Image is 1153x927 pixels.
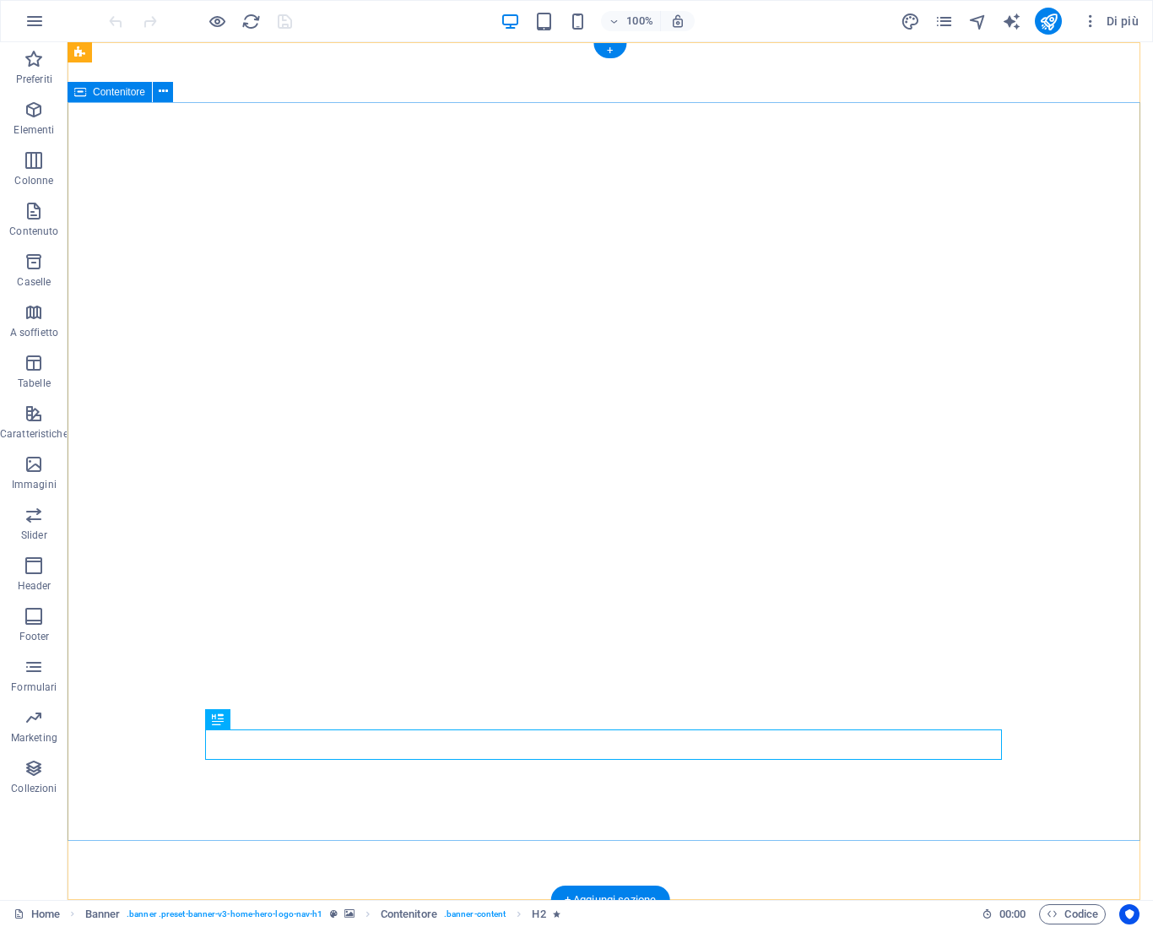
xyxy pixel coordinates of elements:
[14,174,53,187] p: Colonne
[19,630,50,643] p: Footer
[241,11,261,31] button: reload
[934,12,954,31] i: Pagine (Ctrl+Alt+S)
[1047,904,1098,924] span: Codice
[14,904,60,924] a: Fai clic per annullare la selezione. Doppio clic per aprire le pagine
[10,326,58,339] p: A soffietto
[16,73,52,86] p: Preferiti
[1039,904,1106,924] button: Codice
[626,11,653,31] h6: 100%
[670,14,685,29] i: Quando ridimensioni, regola automaticamente il livello di zoom in modo che corrisponda al disposi...
[12,478,57,491] p: Immagini
[21,529,47,542] p: Slider
[1075,8,1145,35] button: Di più
[11,731,57,745] p: Marketing
[381,904,437,924] span: Fai clic per selezionare. Doppio clic per modificare
[18,579,51,593] p: Header
[1119,904,1139,924] button: Usercentrics
[11,782,57,795] p: Collezioni
[17,275,51,289] p: Caselle
[85,904,121,924] span: Fai clic per selezionare. Doppio clic per modificare
[551,886,670,914] div: + Aggiungi sezione
[93,87,145,97] span: Contenitore
[934,11,954,31] button: pages
[127,904,322,924] span: . banner .preset-banner-v3-home-hero-logo-nav-h1
[999,904,1026,924] span: 00 00
[1039,12,1058,31] i: Pubblica
[982,904,1026,924] h6: Tempo sessione
[901,12,920,31] i: Design (Ctrl+Alt+Y)
[85,904,560,924] nav: breadcrumb
[241,12,261,31] i: Ricarica la pagina
[1035,8,1062,35] button: publish
[553,909,560,919] i: L'elemento contiene un'animazione
[593,43,626,58] div: +
[444,904,506,924] span: . banner-content
[9,225,58,238] p: Contenuto
[1001,11,1021,31] button: text_generator
[18,377,51,390] p: Tabelle
[968,12,988,31] i: Navigatore
[601,11,661,31] button: 100%
[344,909,355,919] i: Questo elemento contiene uno sfondo
[207,11,227,31] button: Clicca qui per lasciare la modalità di anteprima e continuare la modifica
[900,11,920,31] button: design
[1011,908,1014,920] span: :
[967,11,988,31] button: navigator
[330,909,338,919] i: Questo elemento è un preset personalizzabile
[11,680,57,694] p: Formulari
[1082,13,1139,30] span: Di più
[14,123,54,137] p: Elementi
[532,904,545,924] span: Fai clic per selezionare. Doppio clic per modificare
[1002,12,1021,31] i: AI Writer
